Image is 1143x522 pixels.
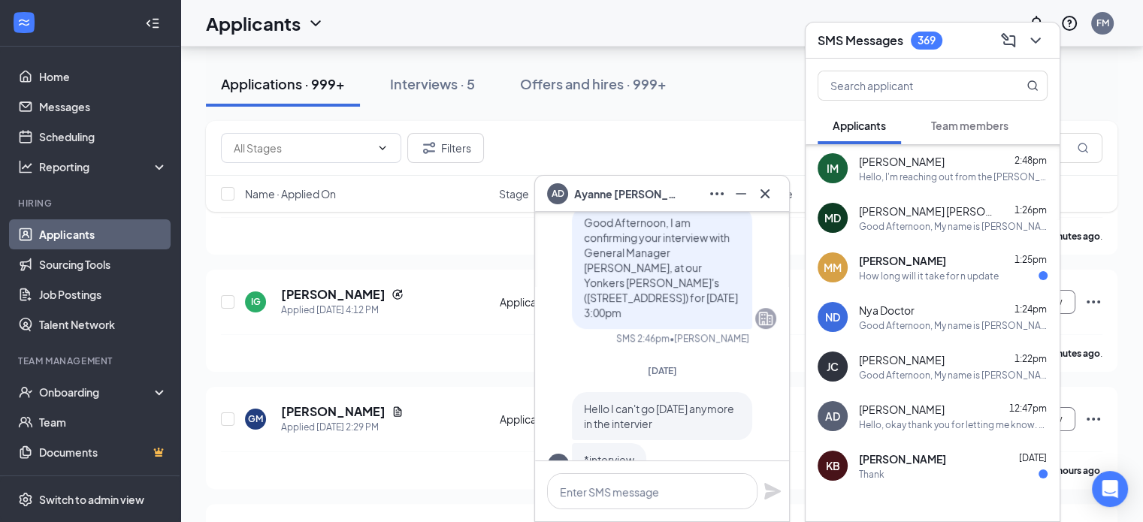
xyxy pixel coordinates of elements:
div: Onboarding [39,385,155,400]
div: AD [825,409,840,424]
div: MD [824,210,841,225]
span: 1:22pm [1014,353,1047,364]
svg: ChevronDown [307,14,325,32]
h1: Applicants [206,11,301,36]
button: ChevronDown [1024,29,1048,53]
a: Team [39,407,168,437]
span: 1:25pm [1014,254,1047,265]
div: AD [552,458,565,471]
a: SurveysCrown [39,467,168,497]
div: JC [827,359,839,374]
span: Good Afternoon, I am confirming your interview with General Manager [PERSON_NAME], at our Yonkers... [584,216,738,319]
div: Hello, okay thank you for letting me know. Would you like to reschedule? [859,418,1048,431]
span: Team members [931,119,1008,132]
svg: ComposeMessage [999,32,1018,50]
div: Applications · 999+ [221,74,345,93]
h5: [PERSON_NAME] [281,286,386,303]
h3: SMS Messages [818,32,903,49]
a: Sourcing Tools [39,249,168,279]
a: Home [39,62,168,92]
span: [PERSON_NAME] [859,402,945,417]
button: ComposeMessage [996,29,1021,53]
div: Application Review [500,412,622,427]
input: All Stages [234,140,370,156]
span: 2:48pm [1014,155,1047,166]
div: Hiring [18,197,165,210]
svg: UserCheck [18,385,33,400]
svg: Plane [764,482,782,500]
button: Minimize [729,182,753,206]
svg: Ellipses [708,185,726,203]
span: *interview [584,453,634,466]
div: GM [248,412,263,425]
div: Good Afternoon, My name is [PERSON_NAME], I'm the HR Director for the Wendy's in [GEOGRAPHIC_DATA... [859,220,1048,233]
div: How long will it take for n update [859,270,999,282]
div: ND [825,309,840,324]
span: Stage [499,186,529,201]
svg: Cross [756,185,774,203]
svg: Analysis [18,159,33,174]
a: Applicants [39,219,168,249]
div: Offers and hires · 999+ [520,74,667,93]
div: Application Review [500,294,622,309]
h5: [PERSON_NAME] [281,403,386,420]
span: [DATE] [648,365,677,376]
div: Applied [DATE] 2:29 PM [281,420,404,435]
b: 2 minutes ago [1040,231,1100,242]
b: 3 minutes ago [1040,348,1100,359]
svg: Notifications [1027,14,1045,32]
div: Good Afternoon, My name is [PERSON_NAME], I'm the HR Director for the Wendy's in [GEOGRAPHIC_DATA... [859,319,1048,332]
b: 2 hours ago [1051,465,1100,476]
a: Scheduling [39,122,168,152]
a: Job Postings [39,279,168,309]
span: • [PERSON_NAME] [670,332,749,345]
svg: Company [757,309,775,327]
button: Cross [753,182,777,206]
div: Good Afternoon, My name is [PERSON_NAME], I'm the HR Director for the Wendy's in [GEOGRAPHIC_DATA... [859,369,1048,382]
div: SMS 2:46pm [616,332,670,345]
div: MM [824,260,842,275]
div: Thank [859,468,884,481]
svg: Document [392,406,404,418]
svg: MagnifyingGlass [1077,142,1089,154]
div: IG [251,295,261,308]
div: Applied [DATE] 4:12 PM [281,303,404,318]
span: [PERSON_NAME] [859,154,945,169]
span: Hello I can't go [DATE] anymore in the intervier [584,402,734,430]
div: Hello, I'm reaching out from the [PERSON_NAME]'s in [GEOGRAPHIC_DATA]. We would like to schedule ... [859,170,1048,183]
span: Nya Doctor [859,303,915,318]
div: Reporting [39,159,168,174]
span: 1:24pm [1014,303,1047,315]
svg: Collapse [145,16,160,31]
div: KB [826,458,840,473]
a: DocumentsCrown [39,437,168,467]
svg: Ellipses [1084,410,1102,428]
input: Search applicant [818,71,996,100]
div: Interviews · 5 [390,74,475,93]
span: [PERSON_NAME] [859,253,946,268]
svg: Reapply [392,288,404,300]
span: Applicants [833,119,886,132]
svg: Filter [420,139,438,157]
span: Name · Applied On [245,186,336,201]
svg: MagnifyingGlass [1027,80,1039,92]
svg: ChevronDown [376,142,389,154]
span: 12:47pm [1009,403,1047,414]
svg: WorkstreamLogo [17,15,32,30]
span: Ayanne [PERSON_NAME] [574,186,679,202]
svg: Ellipses [1084,293,1102,311]
div: 369 [918,34,936,47]
span: [DATE] [1019,452,1047,463]
div: FM [1096,17,1109,29]
span: [PERSON_NAME] [PERSON_NAME] [859,204,994,219]
div: IM [827,161,839,176]
button: Filter Filters [407,133,484,163]
div: Switch to admin view [39,492,144,507]
button: Ellipses [705,182,729,206]
svg: QuestionInfo [1060,14,1078,32]
svg: Settings [18,492,33,507]
a: Messages [39,92,168,122]
span: [PERSON_NAME] [859,352,945,367]
span: [PERSON_NAME] [859,451,946,466]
